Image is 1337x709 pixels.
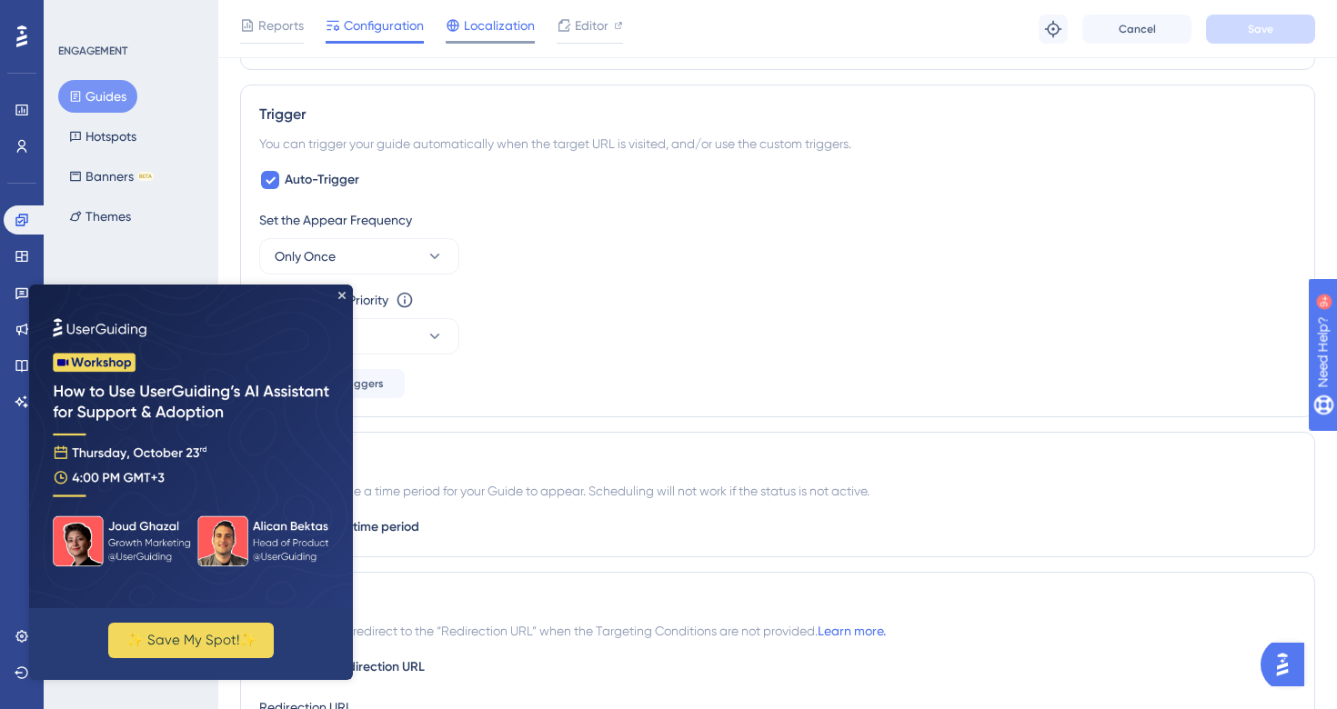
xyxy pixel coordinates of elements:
button: BannersBETA [58,160,165,193]
div: You can schedule a time period for your Guide to appear. Scheduling will not work if the status i... [259,480,1296,502]
a: Learn more. [818,624,886,638]
span: Only Once [275,245,336,267]
span: Configuration [344,15,424,36]
span: Localization [464,15,535,36]
span: The browser will redirect to the “Redirection URL” when the Targeting Conditions are not provided. [259,620,886,642]
button: Only Once [259,238,459,275]
div: Close Preview [309,7,317,15]
button: Guides [58,80,137,113]
div: ENGAGEMENT [58,44,127,58]
button: Themes [58,200,142,233]
span: Save [1248,22,1273,36]
button: ✨ Save My Spot!✨ [79,338,245,374]
div: Set the Appear Frequency [259,209,1296,231]
span: Auto-Trigger [285,169,359,191]
iframe: UserGuiding AI Assistant Launcher [1261,637,1315,692]
div: Trigger [259,104,1296,125]
span: Editor [575,15,608,36]
span: Reports [258,15,304,36]
button: Medium [259,318,459,354]
span: Need Help? [43,5,114,26]
button: Save [1206,15,1315,44]
div: Redirection [259,591,1296,613]
span: Cancel [1119,22,1156,36]
div: Scheduling [259,451,1296,473]
button: Hotspots [58,120,147,153]
div: BETA [137,172,154,181]
button: Cancel [1082,15,1191,44]
div: 9+ [124,9,135,24]
span: Assign a Redirection URL [281,656,425,678]
div: You can trigger your guide automatically when the target URL is visited, and/or use the custom tr... [259,133,1296,155]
